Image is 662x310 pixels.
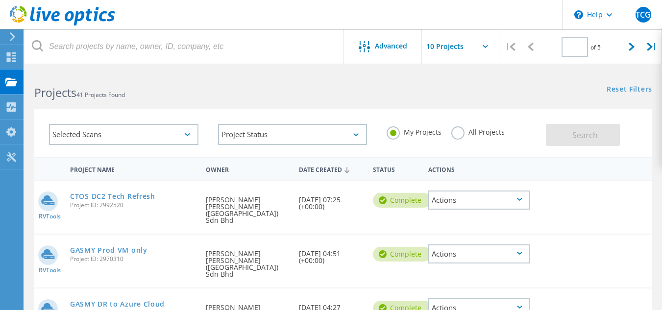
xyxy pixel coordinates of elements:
[10,21,115,27] a: Live Optics Dashboard
[70,256,196,262] span: Project ID: 2970310
[76,91,125,99] span: 41 Projects Found
[373,247,431,262] div: Complete
[25,29,344,64] input: Search projects by name, owner, ID, company, etc
[636,11,651,19] span: TCG
[201,235,294,287] div: [PERSON_NAME] [PERSON_NAME] ([GEOGRAPHIC_DATA]) Sdn Bhd
[34,85,76,100] b: Projects
[49,124,198,145] div: Selected Scans
[500,29,520,64] div: |
[294,160,368,178] div: Date Created
[572,130,598,141] span: Search
[590,43,601,51] span: of 5
[423,160,535,178] div: Actions
[607,86,652,94] a: Reset Filters
[70,202,196,208] span: Project ID: 2992520
[387,126,441,136] label: My Projects
[39,267,61,273] span: RVTools
[375,43,407,49] span: Advanced
[546,124,620,146] button: Search
[368,160,423,178] div: Status
[574,10,583,19] svg: \n
[294,181,368,220] div: [DATE] 07:25 (+00:00)
[70,247,147,254] a: GASMY Prod VM only
[201,181,294,234] div: [PERSON_NAME] [PERSON_NAME] ([GEOGRAPHIC_DATA]) Sdn Bhd
[428,191,530,210] div: Actions
[70,301,165,308] a: GASMY DR to Azure Cloud
[294,235,368,274] div: [DATE] 04:51 (+00:00)
[70,193,155,200] a: CTOS DC2 Tech Refresh
[428,244,530,263] div: Actions
[39,214,61,219] span: RVTools
[218,124,368,145] div: Project Status
[201,160,294,178] div: Owner
[642,29,662,64] div: |
[65,160,201,178] div: Project Name
[451,126,505,136] label: All Projects
[373,193,431,208] div: Complete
